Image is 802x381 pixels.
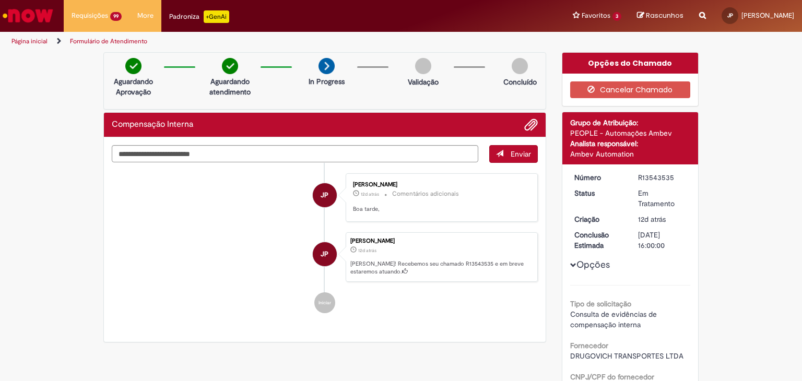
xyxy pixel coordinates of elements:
time: 17/09/2025 12:58:21 [638,215,666,224]
div: Em Tratamento [638,188,687,209]
div: [DATE] 16:00:00 [638,230,687,251]
textarea: Digite sua mensagem aqui... [112,145,478,163]
span: [PERSON_NAME] [741,11,794,20]
p: Validação [408,77,439,87]
dt: Conclusão Estimada [567,230,631,251]
span: Rascunhos [646,10,683,20]
span: Consulta de evidências de compensação interna [570,309,659,329]
a: Formulário de Atendimento [70,37,147,45]
div: Analista responsável: [570,138,691,149]
p: In Progress [309,76,345,87]
div: PEOPLE - Automações Ambev [570,128,691,138]
a: Página inicial [11,37,48,45]
p: Aguardando Aprovação [108,76,159,97]
span: 12d atrás [361,191,379,197]
ul: Trilhas de página [8,32,527,51]
img: ServiceNow [1,5,55,26]
ul: Histórico de tíquete [112,163,538,324]
span: Favoritos [582,10,610,21]
a: Rascunhos [637,11,683,21]
div: R13543535 [638,172,687,183]
span: Requisições [72,10,108,21]
dt: Status [567,188,631,198]
h2: Compensação Interna Histórico de tíquete [112,120,193,129]
span: DRUGOVICH TRANSPORTES LTDA [570,351,683,361]
div: Opções do Chamado [562,53,699,74]
div: 17/09/2025 12:58:21 [638,214,687,224]
p: Boa tarde, [353,205,527,213]
div: Jose de Paula [313,242,337,266]
time: 17/09/2025 12:59:00 [361,191,379,197]
span: More [137,10,154,21]
div: Jose de Paula [313,183,337,207]
span: 99 [110,12,122,21]
img: img-circle-grey.png [512,58,528,74]
time: 17/09/2025 12:58:21 [358,247,376,254]
img: arrow-next.png [319,58,335,74]
span: JP [321,183,328,208]
img: check-circle-green.png [222,58,238,74]
p: [PERSON_NAME]! Recebemos seu chamado R13543535 e em breve estaremos atuando. [350,260,532,276]
div: [PERSON_NAME] [350,238,532,244]
img: img-circle-grey.png [415,58,431,74]
img: check-circle-green.png [125,58,141,74]
span: JP [321,242,328,267]
p: +GenAi [204,10,229,23]
div: [PERSON_NAME] [353,182,527,188]
b: Fornecedor [570,341,608,350]
button: Enviar [489,145,538,163]
p: Aguardando atendimento [205,76,255,97]
span: 12d atrás [358,247,376,254]
li: Jose de Paula [112,232,538,282]
div: Grupo de Atribuição: [570,117,691,128]
div: Padroniza [169,10,229,23]
small: Comentários adicionais [392,189,459,198]
dt: Criação [567,214,631,224]
span: 3 [612,12,621,21]
span: JP [727,12,733,19]
span: Enviar [511,149,531,159]
p: Concluído [503,77,537,87]
span: 12d atrás [638,215,666,224]
button: Adicionar anexos [524,118,538,132]
div: Ambev Automation [570,149,691,159]
b: Tipo de solicitação [570,299,631,308]
dt: Número [567,172,631,183]
button: Cancelar Chamado [570,81,691,98]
